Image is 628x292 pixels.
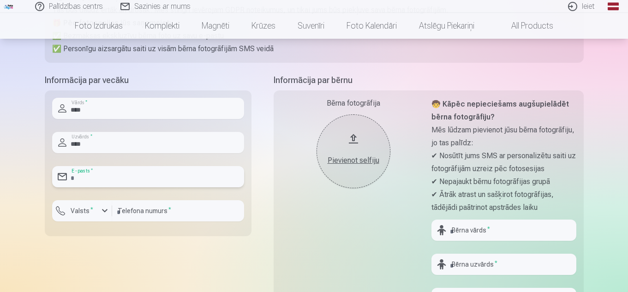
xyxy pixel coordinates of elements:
a: Foto izdrukas [64,13,134,39]
a: Suvenīri [287,13,335,39]
h5: Informācija par bērnu [274,74,584,87]
h5: Informācija par vecāku [45,74,251,87]
a: Atslēgu piekariņi [408,13,485,39]
p: ✅ Personīgu aizsargātu saiti uz visām bērna fotogrāfijām SMS veidā [52,42,576,55]
label: Valsts [67,206,97,215]
p: ✔ Nepajaukt bērnu fotogrāfijas grupā [431,175,576,188]
a: Krūzes [240,13,287,39]
a: Foto kalendāri [335,13,408,39]
div: Pievienot selfiju [326,155,381,166]
p: Mēs lūdzam pievienot jūsu bērna fotogrāfiju, jo tas palīdz: [431,124,576,149]
img: /fa1 [4,4,14,9]
p: ✔ Nosūtīt jums SMS ar personalizētu saiti uz fotogrāfijām uzreiz pēc fotosesijas [431,149,576,175]
a: Magnēti [191,13,240,39]
a: All products [485,13,564,39]
div: Bērna fotogrāfija [281,98,426,109]
p: ✔ Ātrāk atrast un sašķirot fotogrāfijas, tādējādi paātrinot apstrādes laiku [431,188,576,214]
button: Valsts* [52,200,112,221]
button: Pievienot selfiju [317,114,390,188]
strong: 🧒 Kāpēc nepieciešams augšupielādēt bērna fotogrāfiju? [431,100,569,121]
a: Komplekti [134,13,191,39]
